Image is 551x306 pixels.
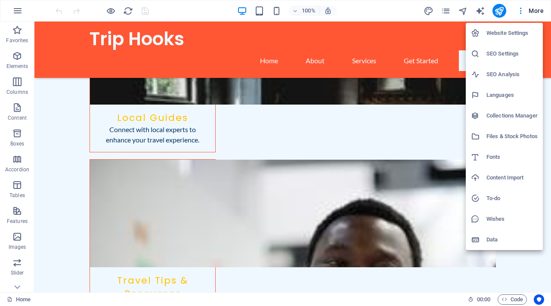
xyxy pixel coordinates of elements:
h6: Content Import [486,173,538,183]
h6: To-do [486,193,538,204]
h6: Fonts [486,152,538,162]
h6: Website Settings [486,28,538,38]
h6: Languages [486,90,538,100]
h6: Wishes [486,214,538,224]
h6: SEO Analysis [486,69,538,80]
h6: Data [486,235,538,245]
h6: SEO Settings [486,49,538,59]
h6: Files & Stock Photos [486,131,538,142]
h6: Collections Manager [486,111,538,121]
